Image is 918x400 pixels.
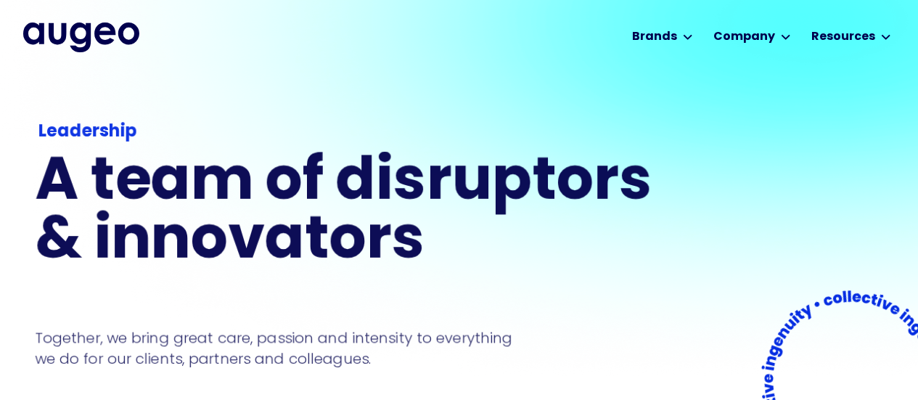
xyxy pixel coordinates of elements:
div: Leadership [38,119,658,145]
img: Augeo's full logo in midnight blue. [23,23,139,52]
p: Together, we bring great care, passion and intensity to everything we do for our clients, partner... [35,328,534,369]
div: Brands [632,28,677,46]
div: Resources [811,28,875,46]
a: home [23,23,139,52]
h1: A team of disruptors & innovators [35,155,662,272]
div: Company [713,28,775,46]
